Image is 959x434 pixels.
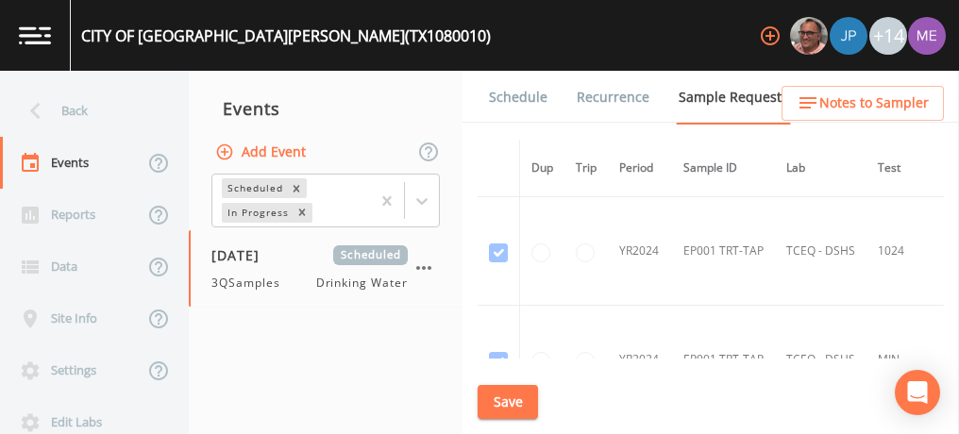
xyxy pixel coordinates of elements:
[789,17,829,55] div: Mike Franklin
[672,306,775,414] td: EP001 TRT-TAP
[895,370,940,415] div: Open Intercom Messenger
[486,71,550,124] a: Schedule
[211,135,313,170] button: Add Event
[866,306,944,414] td: MIN
[316,275,408,292] span: Drinking Water
[486,124,530,176] a: Forms
[676,71,791,125] a: Sample Requests
[775,197,866,306] td: TCEQ - DSHS
[286,178,307,198] div: Remove Scheduled
[19,26,51,44] img: logo
[829,17,868,55] div: Joshua gere Paul
[672,140,775,197] th: Sample ID
[189,230,463,308] a: [DATE]Scheduled3QSamplesDrinking Water
[819,92,929,115] span: Notes to Sampler
[333,245,408,265] span: Scheduled
[866,197,944,306] td: 1024
[520,140,565,197] th: Dup
[608,306,672,414] td: YR2024
[222,203,292,223] div: In Progress
[672,197,775,306] td: EP001 TRT-TAP
[222,178,286,198] div: Scheduled
[775,140,866,197] th: Lab
[608,140,672,197] th: Period
[189,85,463,132] div: Events
[782,86,944,121] button: Notes to Sampler
[564,140,608,197] th: Trip
[830,17,867,55] img: 41241ef155101aa6d92a04480b0d0000
[574,71,652,124] a: Recurrence
[866,140,944,197] th: Test
[211,275,292,292] span: 3QSamples
[815,71,895,124] a: COC Details
[211,245,273,265] span: [DATE]
[81,25,491,47] div: CITY OF [GEOGRAPHIC_DATA][PERSON_NAME] (TX1080010)
[608,197,672,306] td: YR2024
[478,385,538,420] button: Save
[908,17,946,55] img: d4d65db7c401dd99d63b7ad86343d265
[869,17,907,55] div: +14
[292,203,312,223] div: Remove In Progress
[775,306,866,414] td: TCEQ - DSHS
[790,17,828,55] img: e2d790fa78825a4bb76dcb6ab311d44c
